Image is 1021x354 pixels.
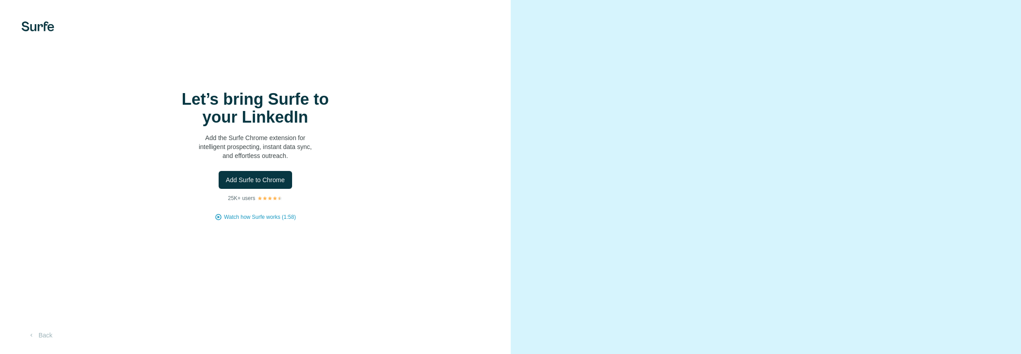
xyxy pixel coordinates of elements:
button: Watch how Surfe works (1:58) [224,213,296,221]
p: Add the Surfe Chrome extension for intelligent prospecting, instant data sync, and effortless out... [166,133,345,160]
p: 25K+ users [228,194,255,202]
h1: Let’s bring Surfe to your LinkedIn [166,90,345,126]
button: Back [22,327,59,343]
img: Rating Stars [257,196,283,201]
button: Add Surfe to Chrome [219,171,292,189]
span: Add Surfe to Chrome [226,175,285,184]
img: Surfe's logo [22,21,54,31]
